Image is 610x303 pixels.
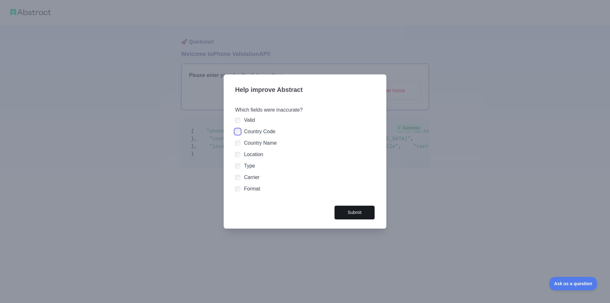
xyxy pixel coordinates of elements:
label: Country Code [244,129,275,134]
h3: Which fields were inaccurate? [235,106,375,114]
label: Valid [244,117,255,123]
iframe: Toggle Customer Support [549,277,597,290]
h3: Help improve Abstract [235,82,375,99]
button: Submit [334,205,375,220]
label: Type [244,163,255,169]
label: Carrier [244,175,260,180]
label: Format [244,186,260,191]
label: Location [244,152,263,157]
label: Country Name [244,140,277,146]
